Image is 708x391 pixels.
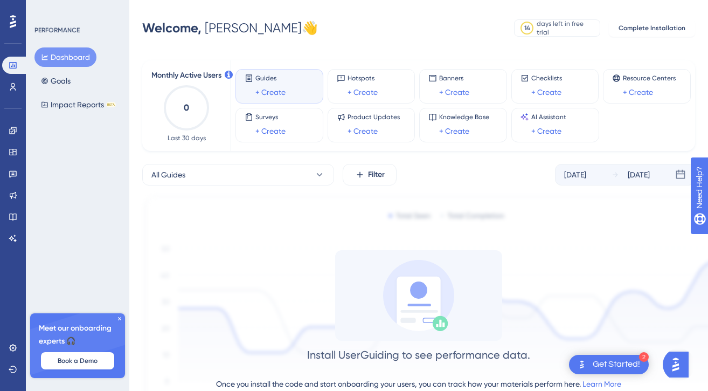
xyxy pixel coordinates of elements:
[25,3,67,16] span: Need Help?
[537,19,596,37] div: days left in free trial
[582,380,621,388] a: Learn More
[531,113,566,121] span: AI Assistant
[623,86,653,99] a: + Create
[151,69,221,82] span: Monthly Active Users
[348,86,378,99] a: + Create
[623,74,676,83] span: Resource Centers
[41,352,114,369] button: Book a Demo
[628,168,650,181] div: [DATE]
[151,168,185,181] span: All Guides
[575,358,588,371] img: launcher-image-alternative-text
[142,164,334,186] button: All Guides
[524,24,530,32] div: 14
[142,19,318,37] div: [PERSON_NAME] 👋
[142,20,202,36] span: Welcome,
[255,86,286,99] a: + Create
[609,19,695,37] button: Complete Installation
[255,74,286,83] span: Guides
[439,86,469,99] a: + Create
[619,24,685,32] span: Complete Installation
[106,102,116,107] div: BETA
[564,168,586,181] div: [DATE]
[439,74,469,83] span: Banners
[34,47,96,67] button: Dashboard
[343,164,397,186] button: Filter
[58,356,98,365] span: Book a Demo
[34,95,122,114] button: Impact ReportsBETA
[663,348,695,381] iframe: UserGuiding AI Assistant Launcher
[39,322,116,348] span: Meet our onboarding experts 🎧
[368,168,385,181] span: Filter
[593,359,640,371] div: Get Started!
[439,113,489,121] span: Knowledge Base
[184,102,189,113] text: 0
[255,113,286,121] span: Surveys
[348,125,378,138] a: + Create
[569,355,649,374] div: Open Get Started! checklist, remaining modules: 2
[531,125,561,138] a: + Create
[255,125,286,138] a: + Create
[216,378,621,390] div: Once you install the code and start onboarding your users, you can track how your materials perfo...
[531,86,561,99] a: + Create
[168,134,206,142] span: Last 30 days
[531,74,562,83] span: Checklists
[439,125,469,138] a: + Create
[34,26,80,35] div: PERFORMANCE
[348,113,400,121] span: Product Updates
[34,71,77,91] button: Goals
[639,352,649,362] div: 2
[307,347,530,362] div: Install UserGuiding to see performance data.
[348,74,378,83] span: Hotspots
